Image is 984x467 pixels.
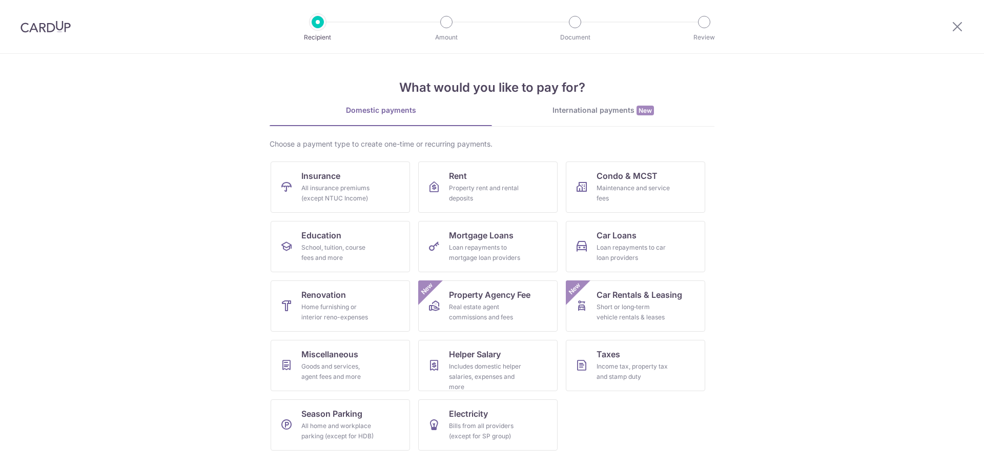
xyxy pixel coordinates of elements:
[449,183,523,204] div: Property rent and rental deposits
[566,221,705,272] a: Car LoansLoan repayments to car loan providers
[566,161,705,213] a: Condo & MCSTMaintenance and service fees
[418,280,558,332] a: Property Agency FeeReal estate agent commissions and feesNew
[918,436,974,462] iframe: Opens a widget where you can find more information
[449,348,501,360] span: Helper Salary
[301,183,375,204] div: All insurance premiums (except NTUC Income)
[492,105,714,116] div: International payments
[566,280,583,297] span: New
[566,340,705,391] a: TaxesIncome tax, property tax and stamp duty
[301,408,362,420] span: Season Parking
[418,340,558,391] a: Helper SalaryIncludes domestic helper salaries, expenses and more
[408,32,484,43] p: Amount
[270,78,714,97] h4: What would you like to pay for?
[301,229,341,241] span: Education
[301,302,375,322] div: Home furnishing or interior reno-expenses
[597,170,658,182] span: Condo & MCST
[301,348,358,360] span: Miscellaneous
[597,242,670,263] div: Loan repayments to car loan providers
[270,139,714,149] div: Choose a payment type to create one-time or recurring payments.
[301,170,340,182] span: Insurance
[597,348,620,360] span: Taxes
[280,32,356,43] p: Recipient
[449,289,530,301] span: Property Agency Fee
[271,280,410,332] a: RenovationHome furnishing or interior reno-expenses
[418,221,558,272] a: Mortgage LoansLoan repayments to mortgage loan providers
[449,302,523,322] div: Real estate agent commissions and fees
[597,302,670,322] div: Short or long‑term vehicle rentals & leases
[449,421,523,441] div: Bills from all providers (except for SP group)
[418,399,558,451] a: ElectricityBills from all providers (except for SP group)
[449,242,523,263] div: Loan repayments to mortgage loan providers
[301,361,375,382] div: Goods and services, agent fees and more
[597,361,670,382] div: Income tax, property tax and stamp duty
[449,361,523,392] div: Includes domestic helper salaries, expenses and more
[301,289,346,301] span: Renovation
[418,161,558,213] a: RentProperty rent and rental deposits
[597,229,637,241] span: Car Loans
[271,340,410,391] a: MiscellaneousGoods and services, agent fees and more
[271,399,410,451] a: Season ParkingAll home and workplace parking (except for HDB)
[449,408,488,420] span: Electricity
[597,289,682,301] span: Car Rentals & Leasing
[301,421,375,441] div: All home and workplace parking (except for HDB)
[271,161,410,213] a: InsuranceAll insurance premiums (except NTUC Income)
[637,106,654,115] span: New
[419,280,436,297] span: New
[566,280,705,332] a: Car Rentals & LeasingShort or long‑term vehicle rentals & leasesNew
[270,105,492,115] div: Domestic payments
[301,242,375,263] div: School, tuition, course fees and more
[597,183,670,204] div: Maintenance and service fees
[537,32,613,43] p: Document
[449,170,467,182] span: Rent
[449,229,514,241] span: Mortgage Loans
[20,21,71,33] img: CardUp
[271,221,410,272] a: EducationSchool, tuition, course fees and more
[666,32,742,43] p: Review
